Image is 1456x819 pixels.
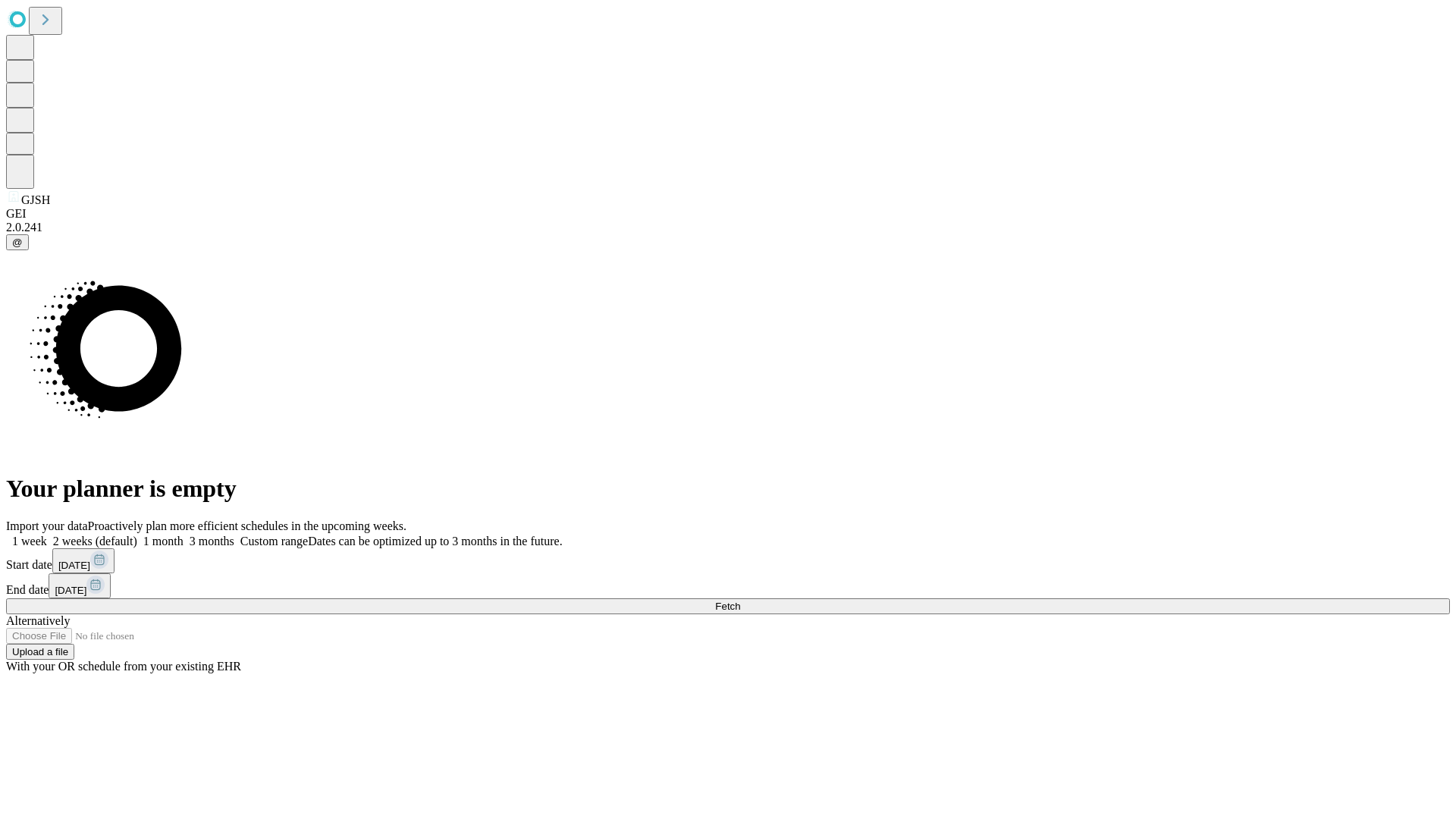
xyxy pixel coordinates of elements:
button: [DATE] [52,548,115,573]
span: 1 month [143,535,184,548]
button: Upload a file [6,644,74,660]
div: End date [6,573,1450,598]
span: Proactively plan more efficient schedules in the upcoming weeks. [88,519,406,532]
span: 1 week [12,535,47,548]
span: GJSH [21,193,50,206]
button: [DATE] [49,573,111,598]
span: [DATE] [58,560,90,571]
div: GEI [6,207,1450,221]
span: Import your data [6,519,88,532]
div: 2.0.241 [6,221,1450,234]
span: With your OR schedule from your existing EHR [6,660,241,673]
span: Dates can be optimized up to 3 months in the future. [308,535,562,548]
button: @ [6,234,29,250]
span: [DATE] [55,585,86,596]
span: Custom range [240,535,308,548]
span: @ [12,237,23,248]
h1: Your planner is empty [6,475,1450,503]
button: Fetch [6,598,1450,614]
div: Start date [6,548,1450,573]
span: 3 months [190,535,234,548]
span: 2 weeks (default) [53,535,137,548]
span: Alternatively [6,614,70,627]
span: Fetch [715,601,740,612]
